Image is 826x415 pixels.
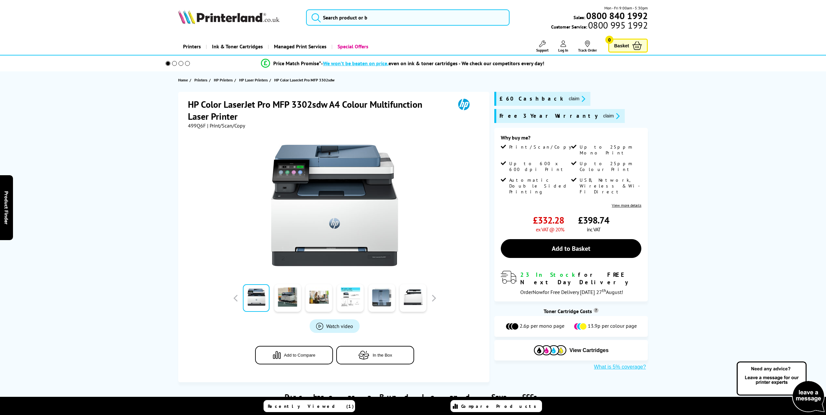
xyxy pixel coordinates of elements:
span: 23 In Stock [520,271,578,278]
a: View more details [612,203,641,208]
li: modal_Promise [157,58,649,69]
span: Basket [614,41,629,50]
span: Up to 25ppm Mono Print [580,144,640,156]
button: promo-description [601,112,622,120]
span: Price Match Promise* [273,60,321,67]
span: 2.6p per mono page [520,323,564,330]
img: HP Color LaserJet Pro MFP 3302sdw [271,142,398,269]
span: 499Q6F [188,122,206,129]
span: USB, Network, Wireless & Wi-Fi Direct [580,177,640,195]
span: Log In [558,48,568,53]
a: Special Offers [331,38,373,55]
span: HP Printers [214,77,233,83]
div: for FREE Next Day Delivery [520,271,641,286]
a: Printers [178,38,206,55]
span: £332.28 [533,214,564,226]
span: £60 Cashback [499,95,563,103]
span: 13.9p per colour page [588,323,637,330]
button: promo-description [567,95,587,103]
a: Home [178,77,190,83]
span: inc VAT [587,226,600,233]
span: 0800 995 1992 [587,22,648,28]
button: Add to Compare [255,346,333,364]
span: Order for Free Delivery [DATE] 27 August! [520,289,623,295]
sup: Cost per page [594,308,598,313]
span: Mon - Fri 9:00am - 5:30pm [604,5,648,11]
div: Purchase as a Bundle and Save £££s [178,382,648,413]
a: HP Laser Printers [239,77,269,83]
a: Log In [558,41,568,53]
a: Ink & Toner Cartridges [206,38,268,55]
a: 0800 840 1992 [585,13,648,19]
button: In the Box [336,346,414,364]
span: View Cartridges [570,348,609,353]
span: HP Laser Printers [239,77,268,83]
a: Printerland Logo [178,10,298,25]
span: Recently Viewed (1) [268,403,354,409]
a: Support [536,41,549,53]
a: Add to Basket [501,239,641,258]
a: Basket 0 [608,39,648,53]
button: View Cartridges [499,345,643,356]
span: 0 [605,36,613,44]
span: Free 3 Year Warranty [499,112,598,120]
span: Automatic Double Sided Printing [509,177,570,195]
span: Print/Scan/Copy [509,144,576,150]
span: Up to 600 x 600 dpi Print [509,161,570,172]
span: £398.74 [578,214,609,226]
div: Why buy me? [501,134,641,144]
span: In the Box [373,353,392,358]
span: Sales: [573,14,585,20]
span: Ink & Toner Cartridges [212,38,263,55]
h1: HP Color LaserJet Pro MFP 3302sdw A4 Colour Multifunction Laser Printer [188,98,449,122]
span: Up to 25ppm Colour Print [580,161,640,172]
a: Product_All_Videos [310,319,360,333]
span: We won’t be beaten on price, [323,60,388,67]
a: Track Order [578,41,597,53]
b: 0800 840 1992 [586,10,648,22]
a: Printers [194,77,209,83]
span: Now [533,289,543,295]
span: Customer Service: [551,22,648,30]
img: Open Live Chat window [735,360,826,414]
span: Support [536,48,549,53]
a: HP Printers [214,77,234,83]
a: Managed Print Services [268,38,331,55]
span: HP Color LaserJet Pro MFP 3302sdw [274,78,335,82]
button: What is 5% coverage? [592,364,648,370]
span: Product Finder [3,191,10,224]
a: Recently Viewed (1) [264,400,355,412]
span: Add to Compare [284,353,315,358]
span: Compare Products [461,403,540,409]
div: - even on ink & toner cartridges - We check our competitors every day! [321,60,544,67]
img: Printerland Logo [178,10,279,24]
img: HP [449,98,479,110]
span: Printers [194,77,207,83]
div: modal_delivery [501,271,641,295]
a: Compare Products [450,400,542,412]
input: Search product or b [306,9,510,26]
span: | Print/Scan/Copy [207,122,245,129]
div: Toner Cartridge Costs [494,308,648,314]
span: Watch video [326,323,353,329]
span: Home [178,77,188,83]
sup: th [602,287,606,293]
img: Cartridges [534,345,566,355]
span: ex VAT @ 20% [536,226,564,233]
